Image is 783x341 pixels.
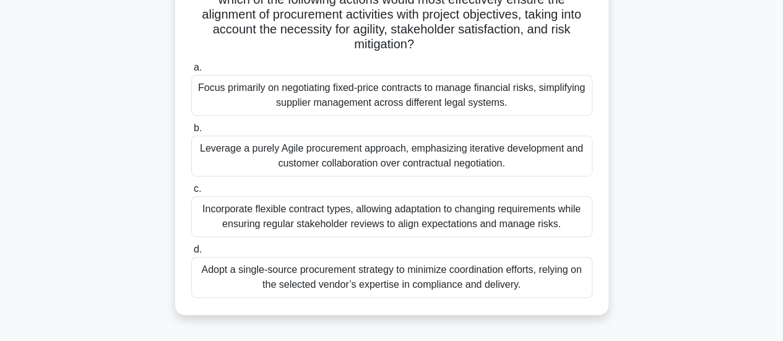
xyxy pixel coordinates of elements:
[194,62,202,72] span: a.
[194,244,202,254] span: d.
[191,196,592,237] div: Incorporate flexible contract types, allowing adaptation to changing requirements while ensuring ...
[194,123,202,133] span: b.
[191,75,592,116] div: Focus primarily on negotiating fixed-price contracts to manage financial risks, simplifying suppl...
[191,136,592,176] div: Leverage a purely Agile procurement approach, emphasizing iterative development and customer coll...
[191,257,592,298] div: Adopt a single-source procurement strategy to minimize coordination efforts, relying on the selec...
[194,183,201,194] span: c.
